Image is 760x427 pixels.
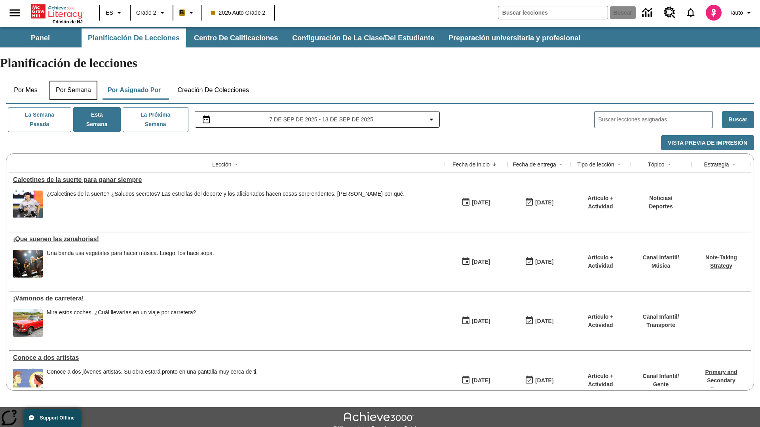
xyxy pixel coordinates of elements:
img: Un autorretrato caricaturesco de Maya Halko y uno realista de Lyla Sowder-Yuson. [13,368,43,396]
button: Panel [1,28,80,47]
a: Notificaciones [680,2,701,23]
button: Buscar [722,111,754,128]
div: Mira estos coches. ¿Cuál llevarías en un viaje por carretera? [47,309,196,337]
div: Conoce a dos jóvenes artistas. Su obra estará pronto en una pantalla muy cerca de ti. [47,368,258,375]
span: 2025 Auto Grade 2 [211,9,266,17]
div: Conoce a dos jóvenes artistas. Su obra estará pronto en una pantalla muy cerca de ti. [47,368,258,396]
button: Abrir el menú lateral [3,1,27,25]
span: Edición de NJ [53,19,83,24]
span: Support Offline [40,415,74,421]
button: Por semana [49,81,97,100]
p: Canal Infantil / [643,372,679,380]
div: Lección [212,161,231,168]
button: Grado: Grado 2, Elige un grado [133,6,170,20]
div: Una banda usa vegetales para hacer música. Luego, los hace sopa. [47,250,214,257]
p: Canal Infantil / [643,313,679,321]
button: 09/07/25: Primer día en que estuvo disponible la lección [459,254,493,269]
div: ¿Calcetines de la suerte? ¿Saludos secretos? Las estrellas del deporte y los aficionados hacen co... [47,191,405,218]
button: 09/07/25: Último día en que podrá accederse la lección [522,373,556,388]
button: Por asignado por [101,81,167,100]
button: 09/07/25: Último día en que podrá accederse la lección [522,314,556,329]
a: Note-Taking Strategy [705,254,737,269]
button: Vista previa de impresión [661,135,754,151]
button: Por mes [6,81,46,100]
div: Calcetines de la suerte para ganar siempre [13,176,440,183]
a: Conoce a dos artistas, Lecciones [13,354,440,361]
p: Artículo + Actividad [575,372,626,389]
a: Calcetines de la suerte para ganar siempre, Lecciones [13,176,440,183]
div: Tópico [648,161,664,168]
div: [DATE] [535,198,553,208]
button: Preparación universitaria y profesional [442,28,587,47]
div: [DATE] [472,257,490,267]
img: avatar image [706,5,722,21]
div: Tipo de lección [577,161,614,168]
p: Artículo + Actividad [575,194,626,211]
button: Esta semana [73,107,121,132]
div: ¡Vámonos de carretera! [13,295,440,302]
a: Portada [31,4,83,19]
button: La próxima semana [123,107,188,132]
button: Seleccione el intervalo de fechas opción del menú [198,115,436,124]
button: La semana pasada [8,107,71,132]
p: Canal Infantil / [643,253,679,262]
p: Gente [643,380,679,389]
span: Grado 2 [136,9,156,17]
button: Sort [490,160,499,169]
img: Un auto Ford Mustang rojo descapotable estacionado en un suelo adoquinado delante de un campo [13,309,43,337]
p: Noticias / [649,194,673,202]
p: Artículo + Actividad [575,253,626,270]
div: ¡Que suenen las zanahorias! [13,236,440,243]
button: Sort [232,160,241,169]
div: Fecha de entrega [513,161,556,168]
span: ES [106,9,113,17]
a: Primary and Secondary Sources [705,369,737,392]
div: Portada [31,3,83,24]
img: un jugador de béisbol hace una pompa de chicle mientras corre. [13,191,43,218]
div: Una banda usa vegetales para hacer música. Luego, los hace sopa. [47,250,214,278]
p: Transporte [643,321,679,329]
button: Lenguaje: ES, Selecciona un idioma [102,6,127,20]
input: Buscar campo [498,6,608,19]
div: Mira estos coches. ¿Cuál llevarías en un viaje por carretera? [47,309,196,316]
div: [DATE] [472,376,490,385]
div: [DATE] [472,198,490,208]
button: Sort [614,160,624,169]
a: Centro de recursos, Se abrirá en una pestaña nueva. [659,2,680,23]
button: Creación de colecciones [171,81,255,100]
div: [DATE] [535,316,553,326]
button: Centro de calificaciones [188,28,284,47]
div: Fecha de inicio [452,161,490,168]
span: Tauto [730,9,743,17]
span: B [180,8,184,17]
p: Deportes [649,202,673,211]
button: Configuración de la clase/del estudiante [286,28,441,47]
p: Música [643,262,679,270]
div: [DATE] [472,316,490,326]
button: 09/10/25: Primer día en que estuvo disponible la lección [459,195,493,210]
input: Buscar lecciones asignadas [598,114,712,125]
button: 09/07/25: Último día en que podrá accederse la lección [522,254,556,269]
button: Sort [665,160,674,169]
button: Sort [556,160,566,169]
a: ¡Vámonos de carretera!, Lecciones [13,295,440,302]
a: Centro de información [637,2,659,24]
a: ¡Que suenen las zanahorias!, Lecciones [13,236,440,243]
svg: Collapse Date Range Filter [427,115,436,124]
button: Sort [729,160,739,169]
button: Boost El color de la clase es anaranjado claro. Cambiar el color de la clase. [176,6,199,20]
button: Planificación de lecciones [82,28,186,47]
button: 09/07/25: Primer día en que estuvo disponible la lección [459,314,493,329]
button: 09/10/25: Último día en que podrá accederse la lección [522,195,556,210]
div: Conoce a dos artistas [13,354,440,361]
div: [DATE] [535,257,553,267]
div: ¿Calcetines de la suerte? ¿Saludos secretos? Las estrellas del deporte y los aficionados hacen co... [47,191,405,197]
div: [DATE] [535,376,553,385]
button: Escoja un nuevo avatar [701,2,726,23]
button: Perfil/Configuración [726,6,757,20]
img: Un grupo de personas vestidas de negro toca música en un escenario. [13,250,43,278]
